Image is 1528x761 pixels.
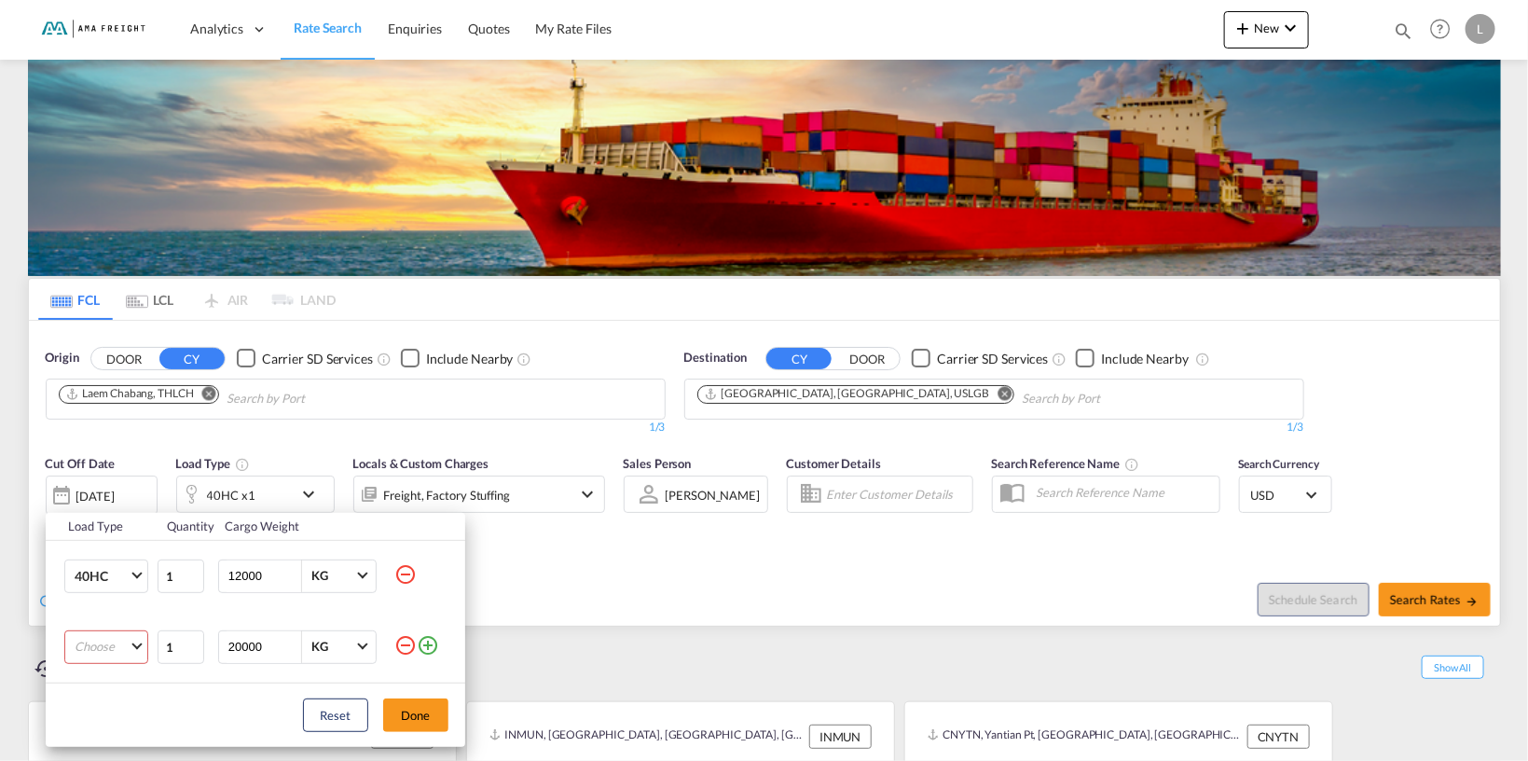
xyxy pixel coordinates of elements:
[158,630,204,664] input: Qty
[158,560,204,593] input: Qty
[383,699,448,732] button: Done
[394,563,417,586] md-icon: icon-minus-circle-outline
[64,560,148,593] md-select: Choose: 40HC
[303,699,368,732] button: Reset
[311,568,328,583] div: KG
[227,631,301,663] input: Enter Weight
[225,518,383,534] div: Cargo Weight
[311,639,328,654] div: KG
[64,630,148,664] md-select: Choose
[394,634,417,657] md-icon: icon-minus-circle-outline
[46,513,157,540] th: Load Type
[156,513,213,540] th: Quantity
[227,560,301,592] input: Enter Weight
[75,567,129,586] span: 40HC
[417,634,439,657] md-icon: icon-plus-circle-outline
